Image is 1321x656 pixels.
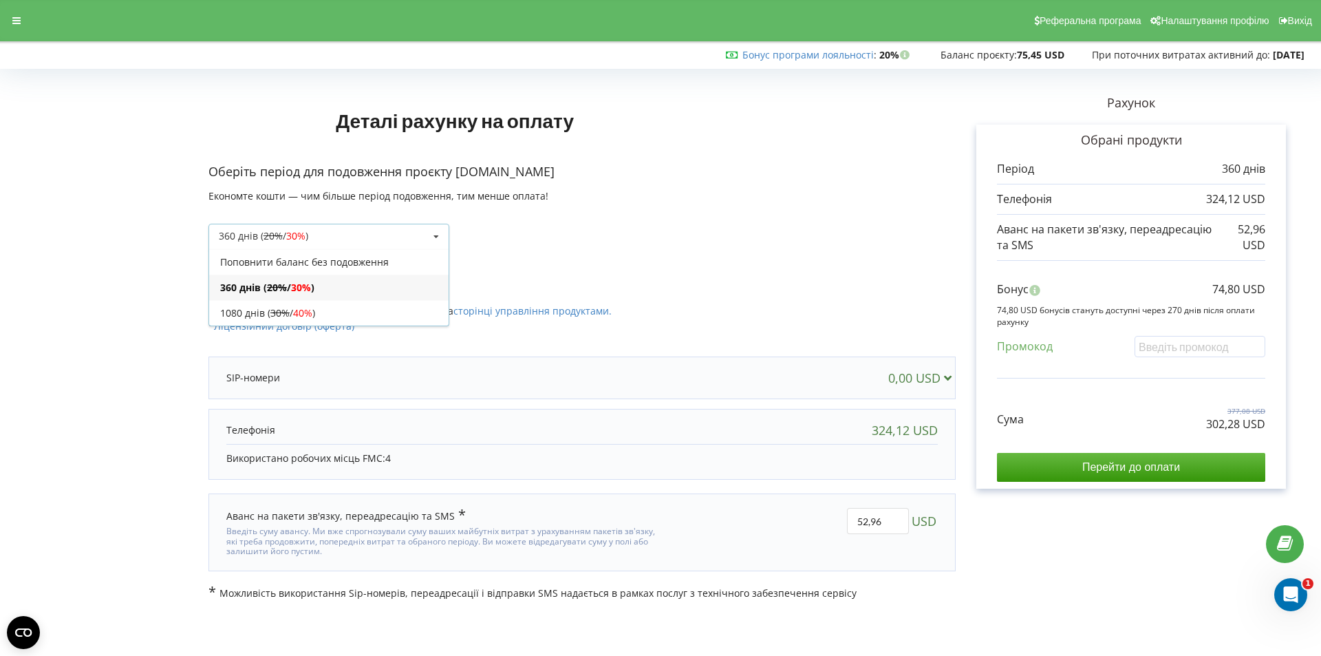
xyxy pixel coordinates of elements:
[997,161,1034,177] p: Період
[208,87,702,154] h1: Деталі рахунку на оплату
[208,163,956,181] p: Оберіть період для подовження проєкту [DOMAIN_NAME]
[209,249,449,275] div: Поповнити баланс без подовження
[1017,48,1064,61] strong: 75,45 USD
[226,523,664,556] div: Введіть суму авансу. Ми вже спрогнозували суму ваших майбутніх витрат з урахуванням пакетів зв'яз...
[1288,15,1312,26] span: Вихід
[226,423,275,437] p: Телефонія
[208,189,548,202] span: Економте кошти — чим більше період подовження, тим менше оплата!
[997,304,1265,328] p: 74,80 USD бонусів стануть доступні через 270 днів після оплати рахунку
[872,423,938,437] div: 324,12 USD
[1212,282,1265,297] p: 74,80 USD
[997,453,1265,482] input: Перейти до оплати
[209,300,449,326] div: 1080 днів ( / )
[956,94,1307,112] p: Рахунок
[1040,15,1141,26] span: Реферальна програма
[267,281,287,294] s: 20%
[997,339,1053,355] p: Промокод
[291,281,311,294] span: 30%
[1302,578,1313,589] span: 1
[1222,161,1265,177] p: 360 днів
[226,371,280,385] p: SIP-номери
[742,48,877,61] span: :
[385,452,391,465] span: 4
[1161,15,1269,26] span: Налаштування профілю
[997,131,1265,149] p: Обрані продукти
[226,508,466,523] div: Аванс на пакети зв'язку, переадресацію та SMS
[270,306,290,319] s: 30%
[1206,406,1265,416] p: 377,08 USD
[1206,191,1265,207] p: 324,12 USD
[293,306,312,319] span: 40%
[7,616,40,649] button: Open CMP widget
[453,304,612,317] a: сторінці управління продуктами.
[286,229,305,242] span: 30%
[219,231,308,241] div: 360 днів ( / )
[1273,48,1304,61] strong: [DATE]
[997,222,1219,253] p: Аванс на пакети зв'язку, переадресацію та SMS
[888,371,958,385] div: 0,00 USD
[997,191,1052,207] p: Телефонія
[226,452,938,465] p: Використано робочих місць FMC:
[209,275,449,300] div: 360 днів ( / )
[208,264,956,282] p: Активовані продукти
[941,48,1017,61] span: Баланс проєкту:
[264,229,283,242] s: 20%
[1135,336,1265,357] input: Введіть промокод
[742,48,874,61] a: Бонус програми лояльності
[997,282,1029,297] p: Бонус
[997,412,1024,427] p: Сума
[1219,222,1265,253] p: 52,96 USD
[1092,48,1270,61] span: При поточних витратах активний до:
[1274,578,1307,611] iframe: Intercom live chat
[1206,416,1265,432] p: 302,28 USD
[879,48,913,61] strong: 20%
[208,585,956,600] p: Можливість використання Sip-номерів, переадресації і відправки SMS надається в рамках послуг з те...
[912,508,936,534] span: USD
